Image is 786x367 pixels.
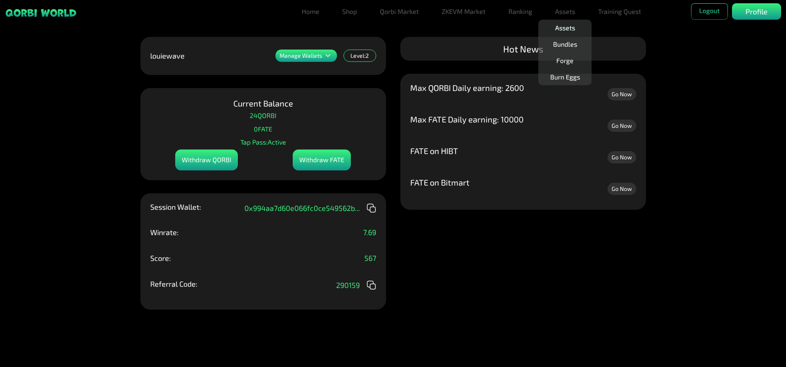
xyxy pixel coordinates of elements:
[438,3,489,20] a: ZKEVM Market
[552,3,578,20] a: Assets
[505,3,535,20] a: Ranking
[175,150,238,170] div: Withdraw QORBI
[553,52,577,69] a: Forge
[595,3,644,20] a: Training Quest
[364,254,376,262] p: 567
[410,147,458,155] p: FATE on HIBT
[150,52,185,59] p: louiewave
[608,88,636,100] a: Go Now
[608,120,636,132] a: Go Now
[552,20,578,36] a: Assets
[608,183,636,195] a: Go Now
[377,3,422,20] a: Qorbi Market
[150,229,178,236] p: Winrate:
[336,280,376,290] div: 290159
[343,50,376,62] div: Level: 2
[363,229,376,236] p: 7.69
[298,3,323,20] a: Home
[293,150,351,170] div: Withdraw FATE
[150,280,197,288] p: Referral Code:
[254,123,272,135] p: 0 FATE
[240,136,286,148] p: Tap Pass: Active
[691,3,728,20] button: Logout
[250,109,276,122] p: 24 QORBI
[5,8,77,18] img: sticky brand-logo
[547,69,583,85] a: Burn Eggs
[745,6,768,17] p: Profile
[150,254,171,262] p: Score:
[410,115,524,123] p: Max FATE Daily earning: 10000
[244,203,376,213] div: 0x994aa7d60e066fc0ce549562b ...
[339,3,360,20] a: Shop
[400,37,646,61] div: Hot News
[410,84,524,92] p: Max QORBI Daily earning: 2600
[150,203,201,211] p: Session Wallet:
[608,151,636,163] a: Go Now
[550,36,580,52] a: Bundles
[280,53,322,59] p: Manage Wallets
[233,98,293,109] p: Current Balance
[410,178,470,186] p: FATE on Bitmart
